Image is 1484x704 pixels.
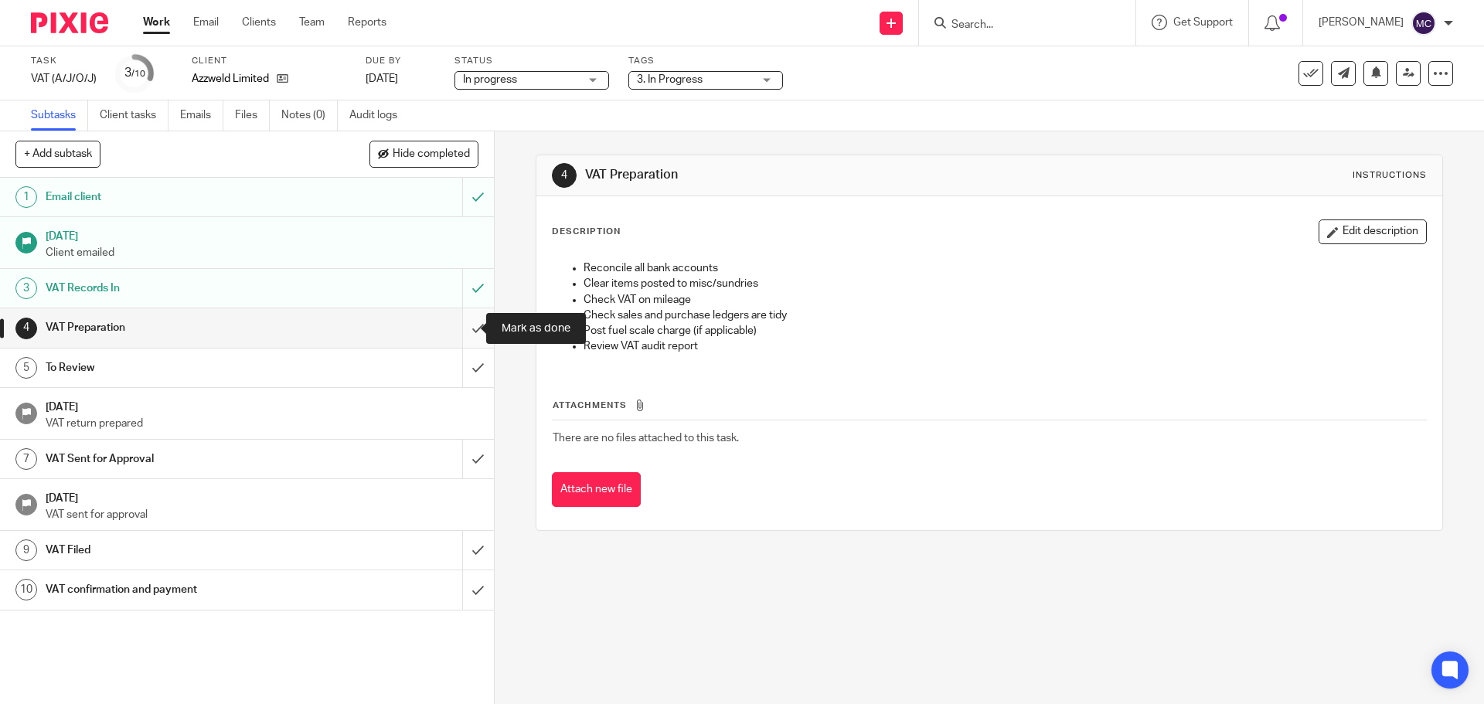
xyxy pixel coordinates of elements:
input: Search [950,19,1089,32]
div: 10 [15,579,37,600]
h1: To Review [46,356,313,379]
span: [DATE] [366,73,398,84]
a: Subtasks [31,100,88,131]
label: Tags [628,55,783,67]
h1: VAT Preparation [46,316,313,339]
button: Attach new file [552,472,641,507]
h1: Email client [46,185,313,209]
p: Review VAT audit report [584,338,1425,354]
p: Azzweld Limited [192,71,269,87]
h1: [DATE] [46,225,478,244]
p: Reconcile all bank accounts [584,260,1425,276]
div: 9 [15,539,37,561]
h1: [DATE] [46,487,478,506]
p: VAT return prepared [46,416,478,431]
h1: VAT Filed [46,539,313,562]
label: Task [31,55,97,67]
img: svg%3E [1411,11,1436,36]
div: 3 [15,277,37,299]
span: Get Support [1173,17,1233,28]
label: Due by [366,55,435,67]
p: [PERSON_NAME] [1319,15,1404,30]
h1: VAT Sent for Approval [46,447,313,471]
img: Pixie [31,12,108,33]
a: Emails [180,100,223,131]
label: Client [192,55,346,67]
div: 3 [124,64,145,82]
h1: VAT Preparation [585,167,1023,183]
p: VAT sent for approval [46,507,478,522]
div: Instructions [1353,169,1427,182]
a: Notes (0) [281,100,338,131]
button: Edit description [1319,219,1427,244]
p: Check VAT on mileage [584,292,1425,308]
label: Status [454,55,609,67]
span: There are no files attached to this task. [553,433,739,444]
a: Client tasks [100,100,168,131]
div: 7 [15,448,37,470]
button: + Add subtask [15,141,100,167]
div: VAT (A/J/O/J) [31,71,97,87]
p: Post fuel scale charge (if applicable) [584,323,1425,338]
h1: [DATE] [46,396,478,415]
p: Client emailed [46,245,478,260]
p: Description [552,226,621,238]
span: In progress [463,74,517,85]
div: 4 [552,163,577,188]
a: Audit logs [349,100,409,131]
a: Files [235,100,270,131]
a: Team [299,15,325,30]
span: Hide completed [393,148,470,161]
span: 3. In Progress [637,74,703,85]
div: 1 [15,186,37,208]
button: Hide completed [369,141,478,167]
div: 4 [15,318,37,339]
a: Work [143,15,170,30]
span: Attachments [553,401,627,410]
p: Check sales and purchase ledgers are tidy [584,308,1425,323]
small: /10 [131,70,145,78]
p: Clear items posted to misc/sundries [584,276,1425,291]
a: Reports [348,15,386,30]
h1: VAT confirmation and payment [46,578,313,601]
a: Clients [242,15,276,30]
div: 5 [15,357,37,379]
a: Email [193,15,219,30]
h1: VAT Records In [46,277,313,300]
